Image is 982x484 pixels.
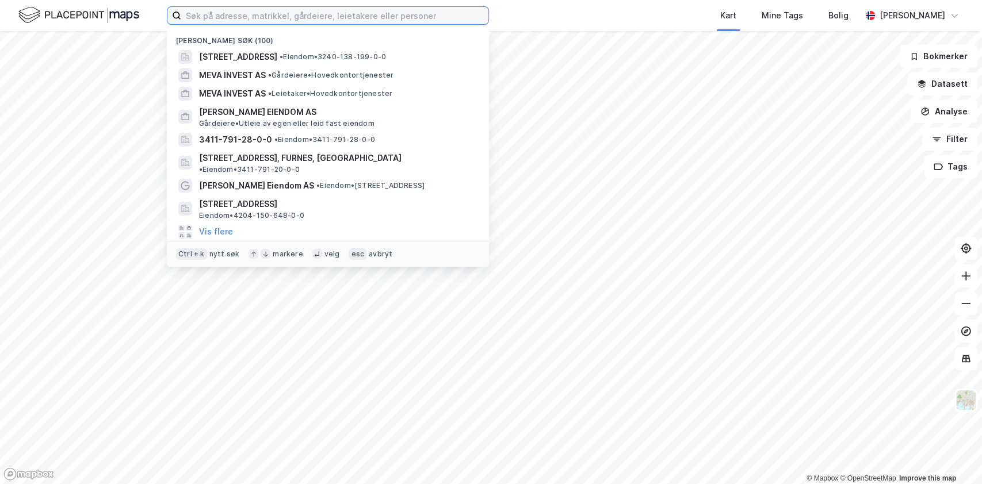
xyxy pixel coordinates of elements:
[199,105,475,119] span: [PERSON_NAME] EIENDOM AS
[349,248,366,260] div: esc
[209,249,240,259] div: nytt søk
[268,71,272,79] span: •
[274,135,375,144] span: Eiendom • 3411-791-28-0-0
[199,119,375,128] span: Gårdeiere • Utleie av egen eller leid fast eiendom
[899,474,956,482] a: Improve this map
[181,7,488,24] input: Søk på adresse, matrikkel, gårdeiere, leietakere eller personer
[924,155,977,178] button: Tags
[199,68,266,82] span: MEVA INVEST AS
[199,225,233,239] button: Vis flere
[924,429,982,484] iframe: Chat Widget
[369,249,392,259] div: avbryt
[199,211,304,220] span: Eiendom • 4204-150-648-0-0
[324,249,340,259] div: velg
[199,50,277,64] span: [STREET_ADDRESS]
[762,9,803,22] div: Mine Tags
[199,165,202,174] span: •
[199,87,266,101] span: MEVA INVEST AS
[955,389,977,411] img: Z
[316,181,320,190] span: •
[274,135,278,144] span: •
[316,181,425,190] span: Eiendom • [STREET_ADDRESS]
[840,474,896,482] a: OpenStreetMap
[720,9,736,22] div: Kart
[199,133,272,147] span: 3411-791-28-0-0
[268,71,393,80] span: Gårdeiere • Hovedkontortjenester
[273,249,303,259] div: markere
[199,179,314,193] span: [PERSON_NAME] Eiendom AS
[900,45,977,68] button: Bokmerker
[268,89,392,98] span: Leietaker • Hovedkontortjenester
[18,5,139,25] img: logo.f888ab2527a4732fd821a326f86c7f29.svg
[199,197,475,211] span: [STREET_ADDRESS]
[280,52,283,61] span: •
[922,128,977,151] button: Filter
[3,467,54,481] a: Mapbox homepage
[199,165,300,174] span: Eiendom • 3411-791-20-0-0
[907,72,977,95] button: Datasett
[280,52,386,62] span: Eiendom • 3240-138-199-0-0
[807,474,838,482] a: Mapbox
[911,100,977,123] button: Analyse
[880,9,945,22] div: [PERSON_NAME]
[268,89,272,98] span: •
[167,27,489,48] div: [PERSON_NAME] søk (100)
[924,429,982,484] div: Kontrollprogram for chat
[176,248,207,260] div: Ctrl + k
[828,9,849,22] div: Bolig
[199,151,402,165] span: [STREET_ADDRESS], FURNES, [GEOGRAPHIC_DATA]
